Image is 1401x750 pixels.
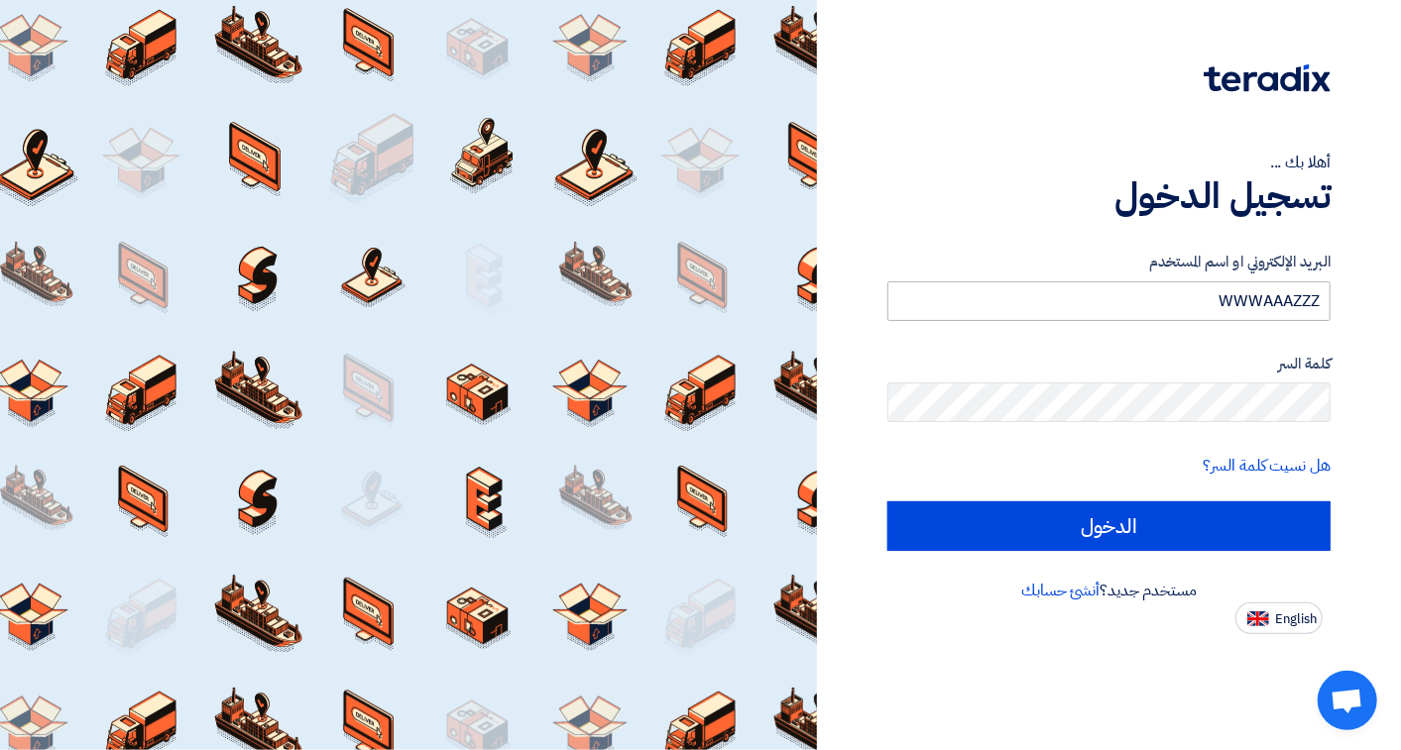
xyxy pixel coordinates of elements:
[1318,671,1377,730] div: Open chat
[887,501,1331,551] input: الدخول
[887,251,1331,273] label: البريد الإلكتروني او اسم المستخدم
[1204,454,1331,478] a: هل نسيت كلمة السر؟
[1275,612,1317,626] span: English
[1247,611,1269,626] img: en-US.png
[887,353,1331,375] label: كلمة السر
[1021,579,1100,602] a: أنشئ حسابك
[887,281,1331,321] input: أدخل بريد العمل الإلكتروني او اسم المستخدم الخاص بك ...
[887,151,1331,174] div: أهلا بك ...
[1235,602,1323,634] button: English
[887,174,1331,218] h1: تسجيل الدخول
[1204,64,1331,92] img: Teradix logo
[887,579,1331,602] div: مستخدم جديد؟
